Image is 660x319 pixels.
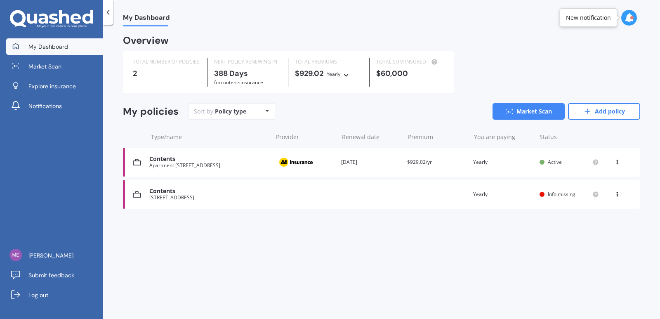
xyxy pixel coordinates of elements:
[28,82,76,90] span: Explore insurance
[149,156,269,163] div: Contents
[341,158,401,166] div: [DATE]
[327,70,341,78] div: Yearly
[276,133,335,141] div: Provider
[342,133,401,141] div: Renewal date
[28,43,68,51] span: My Dashboard
[275,154,316,170] img: AA
[474,133,533,141] div: You are paying
[376,58,444,66] div: TOTAL SUM INSURED
[123,14,170,25] span: My Dashboard
[295,58,363,66] div: TOTAL PREMIUMS
[376,69,444,78] div: $60,000
[6,247,103,264] a: [PERSON_NAME]
[133,69,200,78] div: 2
[566,14,611,22] div: New notification
[133,190,141,198] img: Contents
[493,103,565,120] a: Market Scan
[407,158,432,165] span: $929.02/yr
[473,158,533,166] div: Yearly
[548,158,562,165] span: Active
[133,158,141,166] img: Contents
[123,36,169,45] div: Overview
[6,267,103,284] a: Submit feedback
[215,107,246,116] div: Policy type
[6,287,103,303] a: Log out
[194,107,246,116] div: Sort by:
[149,163,269,168] div: Apartment [STREET_ADDRESS]
[9,249,22,261] img: c510e95952495ea349354944e2cf8c78
[149,195,269,201] div: [STREET_ADDRESS]
[28,291,48,299] span: Log out
[28,271,74,279] span: Submit feedback
[133,58,200,66] div: TOTAL NUMBER OF POLICIES
[568,103,640,120] a: Add policy
[214,69,248,78] b: 388 Days
[28,251,73,260] span: [PERSON_NAME]
[28,102,62,110] span: Notifications
[123,106,179,118] div: My policies
[540,133,599,141] div: Status
[408,133,467,141] div: Premium
[28,62,61,71] span: Market Scan
[6,58,103,75] a: Market Scan
[6,78,103,95] a: Explore insurance
[473,190,533,198] div: Yearly
[149,188,269,195] div: Contents
[295,69,363,78] div: $929.02
[214,79,263,86] span: for Contents insurance
[6,38,103,55] a: My Dashboard
[214,58,282,66] div: NEXT POLICY RENEWING IN
[6,98,103,114] a: Notifications
[151,133,269,141] div: Type/name
[548,191,575,198] span: Info missing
